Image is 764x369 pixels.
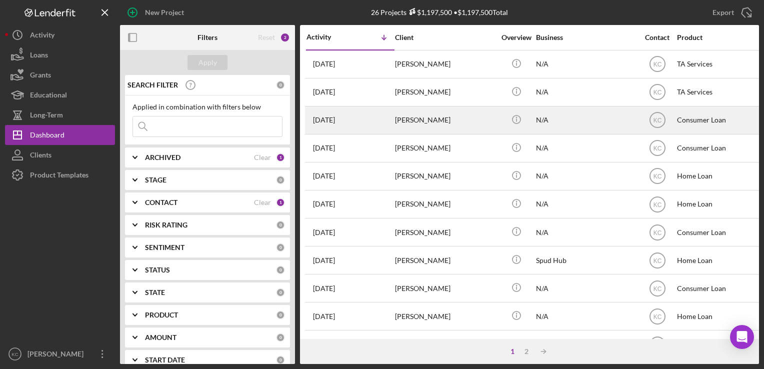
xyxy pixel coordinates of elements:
[313,144,335,152] time: 2025-08-18 18:46
[276,333,285,342] div: 0
[276,288,285,297] div: 0
[519,347,533,355] div: 2
[5,344,115,364] button: KC[PERSON_NAME]
[5,65,115,85] button: Grants
[536,191,636,217] div: N/A
[145,176,166,184] b: STAGE
[276,265,285,274] div: 0
[395,303,495,329] div: [PERSON_NAME]
[395,191,495,217] div: [PERSON_NAME]
[395,33,495,41] div: Client
[276,355,285,364] div: 0
[395,219,495,245] div: [PERSON_NAME]
[536,219,636,245] div: N/A
[30,25,54,47] div: Activity
[30,85,67,107] div: Educational
[120,2,194,22] button: New Project
[145,221,187,229] b: RISK RATING
[30,65,51,87] div: Grants
[395,51,495,77] div: [PERSON_NAME]
[395,247,495,273] div: [PERSON_NAME]
[313,284,335,292] time: 2025-08-12 16:36
[313,60,335,68] time: 2025-08-21 19:13
[536,331,636,357] div: N/A
[638,33,676,41] div: Contact
[132,103,282,111] div: Applied in combination with filters below
[127,81,178,89] b: SEARCH FILTER
[313,200,335,208] time: 2025-08-14 20:39
[653,61,661,68] text: KC
[276,198,285,207] div: 1
[145,153,180,161] b: ARCHIVED
[30,45,48,67] div: Loans
[536,135,636,161] div: N/A
[198,55,217,70] div: Apply
[145,356,185,364] b: START DATE
[505,347,519,355] div: 1
[276,243,285,252] div: 0
[536,303,636,329] div: N/A
[653,201,661,208] text: KC
[145,243,184,251] b: SENTIMENT
[30,145,51,167] div: Clients
[653,229,661,236] text: KC
[653,257,661,264] text: KC
[5,145,115,165] button: Clients
[395,275,495,301] div: [PERSON_NAME]
[145,198,177,206] b: CONTACT
[313,172,335,180] time: 2025-08-14 21:25
[313,256,335,264] time: 2025-08-14 17:43
[313,88,335,96] time: 2025-08-19 19:44
[702,2,759,22] button: Export
[536,51,636,77] div: N/A
[653,285,661,292] text: KC
[536,247,636,273] div: Spud Hub
[5,165,115,185] button: Product Templates
[371,8,508,16] div: 26 Projects • $1,197,500 Total
[395,163,495,189] div: [PERSON_NAME]
[276,80,285,89] div: 0
[313,116,335,124] time: 2025-08-18 20:15
[197,33,217,41] b: Filters
[276,220,285,229] div: 0
[187,55,227,70] button: Apply
[5,25,115,45] button: Activity
[5,45,115,65] button: Loans
[653,89,661,96] text: KC
[653,313,661,320] text: KC
[145,333,176,341] b: AMOUNT
[258,33,275,41] div: Reset
[145,2,184,22] div: New Project
[276,153,285,162] div: 1
[5,85,115,105] button: Educational
[30,105,63,127] div: Long-Term
[11,351,18,357] text: KC
[254,153,271,161] div: Clear
[145,288,165,296] b: STATE
[25,344,90,366] div: [PERSON_NAME]
[5,125,115,145] button: Dashboard
[254,198,271,206] div: Clear
[536,107,636,133] div: N/A
[395,331,495,357] div: [PERSON_NAME]
[5,105,115,125] a: Long-Term
[395,79,495,105] div: [PERSON_NAME]
[536,33,636,41] div: Business
[145,266,170,274] b: STATUS
[276,175,285,184] div: 0
[653,117,661,124] text: KC
[30,165,88,187] div: Product Templates
[653,145,661,152] text: KC
[395,107,495,133] div: [PERSON_NAME]
[536,163,636,189] div: N/A
[145,311,178,319] b: PRODUCT
[313,228,335,236] time: 2025-08-14 18:37
[395,135,495,161] div: [PERSON_NAME]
